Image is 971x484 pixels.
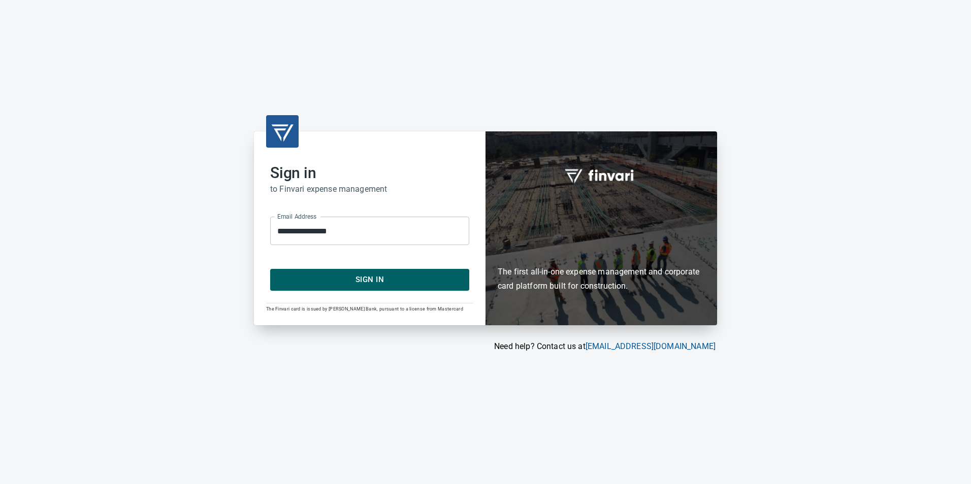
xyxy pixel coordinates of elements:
h6: The first all-in-one expense management and corporate card platform built for construction. [498,206,705,293]
span: Sign In [281,273,458,286]
div: Finvari [485,131,717,325]
img: fullword_logo_white.png [563,163,639,187]
p: Need help? Contact us at [254,340,716,353]
img: transparent_logo.png [270,119,295,144]
span: The Finvari card is issued by [PERSON_NAME] Bank, pursuant to a license from Mastercard [266,306,463,312]
button: Sign In [270,269,469,290]
h2: Sign in [270,164,469,182]
a: [EMAIL_ADDRESS][DOMAIN_NAME] [586,341,716,351]
h6: to Finvari expense management [270,182,469,196]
